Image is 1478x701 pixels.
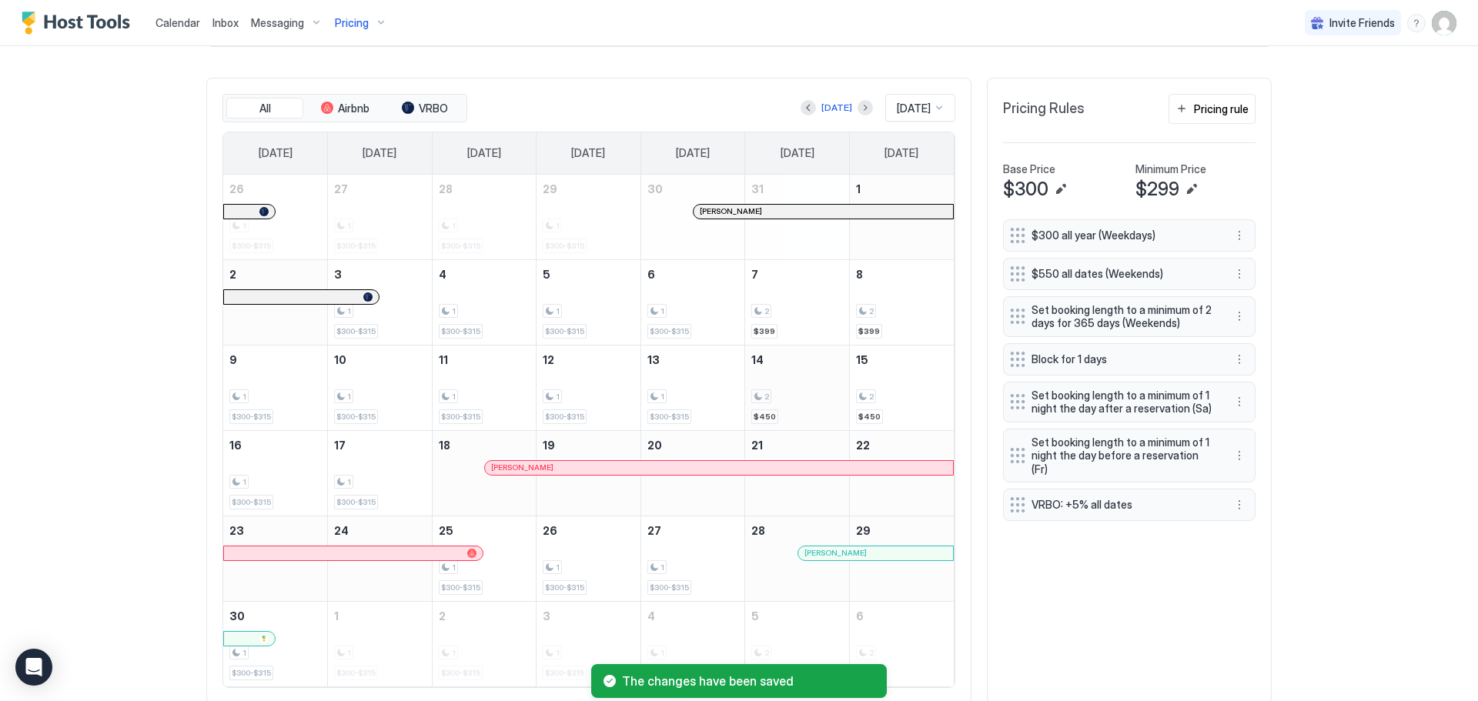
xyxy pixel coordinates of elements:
a: Friday [765,132,830,174]
a: October 27, 2025 [328,175,432,203]
a: Saturday [869,132,934,174]
td: November 25, 2025 [432,516,537,601]
span: 6 [856,609,864,623]
button: Edit [1182,180,1201,199]
span: 1 [334,609,339,623]
a: November 19, 2025 [537,431,640,459]
td: November 9, 2025 [223,345,328,430]
a: November 25, 2025 [433,516,537,545]
span: VRBO [419,102,448,115]
a: October 28, 2025 [433,175,537,203]
a: Wednesday [556,132,620,174]
span: 1 [347,392,351,402]
a: November 23, 2025 [223,516,327,545]
span: Airbnb [338,102,369,115]
div: menu [1230,446,1249,465]
a: December 6, 2025 [850,602,954,630]
span: Minimum Price [1135,162,1206,176]
span: 2 [229,268,236,281]
td: October 31, 2025 [745,175,850,260]
span: $300-$315 [441,326,480,336]
span: $300-$315 [232,412,271,422]
td: November 26, 2025 [537,516,641,601]
td: November 2, 2025 [223,259,328,345]
span: $300-$315 [441,412,480,422]
a: November 3, 2025 [328,260,432,289]
span: $399 [754,326,775,336]
div: tab-group [222,94,467,123]
span: $299 [1135,178,1179,201]
span: 29 [856,524,871,537]
span: 1 [347,306,351,316]
span: 2 [869,392,874,402]
button: More options [1230,446,1249,465]
div: menu [1230,265,1249,283]
div: $550 all dates (Weekends) menu [1003,258,1256,290]
td: November 29, 2025 [849,516,954,601]
a: November 26, 2025 [537,516,640,545]
span: 4 [647,609,655,623]
span: $399 [858,326,880,336]
a: November 29, 2025 [850,516,954,545]
td: November 1, 2025 [849,175,954,260]
span: $300-$315 [545,412,584,422]
span: 1 [452,562,456,572]
span: 19 [543,439,555,452]
a: November 30, 2025 [223,602,327,630]
span: 28 [439,182,453,195]
a: October 26, 2025 [223,175,327,203]
a: October 31, 2025 [745,175,849,203]
a: November 11, 2025 [433,345,537,374]
div: menu [1407,14,1426,32]
td: October 28, 2025 [432,175,537,260]
span: 27 [647,524,661,537]
td: November 13, 2025 [640,345,745,430]
span: Set booking length to a minimum of 1 night the day after a reservation (Sa) [1032,389,1215,416]
a: November 27, 2025 [641,516,745,545]
span: 16 [229,439,242,452]
span: 22 [856,439,870,452]
div: Set booking length to a minimum of 2 days for 365 days (Weekends) menu [1003,296,1256,337]
span: 1 [242,648,246,658]
span: 11 [439,353,448,366]
a: November 17, 2025 [328,431,432,459]
a: November 15, 2025 [850,345,954,374]
td: November 17, 2025 [328,430,433,516]
a: November 2, 2025 [223,260,327,289]
span: $300-$315 [650,582,689,593]
td: November 28, 2025 [745,516,850,601]
td: December 6, 2025 [849,601,954,686]
button: More options [1230,226,1249,245]
a: October 30, 2025 [641,175,745,203]
span: 1 [556,306,560,316]
span: The changes have been saved [622,673,874,689]
span: $300 all year (Weekdays) [1032,229,1215,242]
span: 26 [229,182,244,195]
span: [DATE] [884,146,918,160]
td: November 7, 2025 [745,259,850,345]
div: $300 all year (Weekdays) menu [1003,219,1256,252]
a: October 29, 2025 [537,175,640,203]
a: November 6, 2025 [641,260,745,289]
div: [DATE] [821,101,852,115]
span: Invite Friends [1329,16,1395,30]
span: 6 [647,268,655,281]
a: November 18, 2025 [433,431,537,459]
span: 2 [869,306,874,316]
a: November 4, 2025 [433,260,537,289]
span: 26 [543,524,557,537]
span: Block for 1 days [1032,352,1215,366]
button: More options [1230,350,1249,369]
a: November 24, 2025 [328,516,432,545]
button: More options [1230,496,1249,514]
div: Block for 1 days menu [1003,343,1256,376]
span: [PERSON_NAME] [491,462,553,472]
span: 17 [334,439,346,452]
td: November 18, 2025 [432,430,537,516]
span: 1 [556,392,560,402]
span: Pricing [335,16,369,30]
td: October 27, 2025 [328,175,433,260]
span: 1 [452,306,456,316]
span: 8 [856,268,863,281]
a: December 5, 2025 [745,602,849,630]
